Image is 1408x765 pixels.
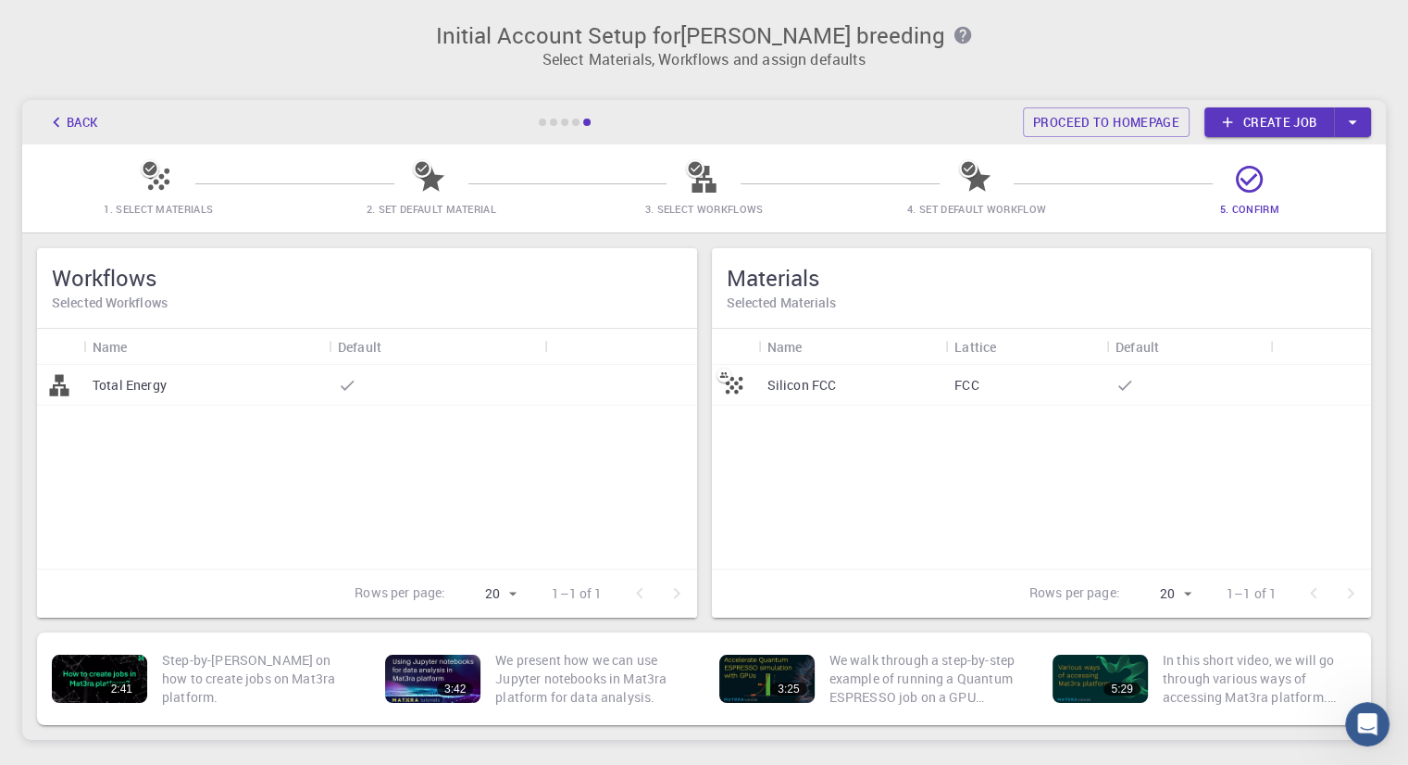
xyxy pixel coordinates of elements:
[1159,332,1189,361] button: Sort
[495,651,689,707] p: We present how we can use Jupyter notebooks in Mat3ra platform for data analysis.
[1204,107,1334,137] a: Create job
[104,683,140,696] div: 2:41
[1029,583,1120,605] p: Rows per page:
[767,329,803,365] div: Name
[329,329,544,365] div: Default
[727,263,1357,293] h5: Materials
[1128,581,1197,608] div: 20
[1163,651,1356,707] p: In this short video, we will go through various ways of accessing Mat3ra platform. There are thre...
[1115,329,1159,365] div: Default
[1023,107,1190,137] a: Proceed to homepage
[712,329,758,365] div: Icon
[767,376,837,395] p: Silicon FCC
[1103,683,1140,696] div: 5:29
[1045,640,1364,718] a: 5:29In this short video, we will go through various ways of accessing Mat3ra platform. There are ...
[93,329,128,365] div: Name
[552,584,602,603] p: 1–1 of 1
[727,293,1357,313] h6: Selected Materials
[954,329,996,365] div: Lattice
[162,651,355,707] p: Step-by-[PERSON_NAME] on how to create jobs on Mat3ra platform.
[437,683,473,696] div: 3:42
[996,332,1026,361] button: Sort
[1106,329,1270,365] div: Default
[355,583,445,605] p: Rows per page:
[367,202,496,216] span: 2. Set Default Material
[453,581,522,608] div: 20
[712,640,1030,718] a: 3:25We walk through a step-by-step example of running a Quantum ESPRESSO job on a GPU enabled nod...
[378,640,696,718] a: 3:42We present how we can use Jupyter notebooks in Mat3ra platform for data analysis.
[52,263,682,293] h5: Workflows
[128,332,157,361] button: Sort
[1345,702,1389,746] iframe: Intercom live chat
[381,332,411,361] button: Sort
[1220,202,1279,216] span: 5. Confirm
[33,48,1375,70] p: Select Materials, Workflows and assign defaults
[758,329,946,365] div: Name
[44,640,363,718] a: 2:41Step-by-[PERSON_NAME] on how to create jobs on Mat3ra platform.
[1227,584,1277,603] p: 1–1 of 1
[37,329,83,365] div: Icon
[945,329,1106,365] div: Lattice
[829,651,1023,707] p: We walk through a step-by-step example of running a Quantum ESPRESSO job on a GPU enabled node. W...
[644,202,763,216] span: 3. Select Workflows
[37,13,104,30] span: Support
[954,376,978,395] p: FCC
[907,202,1046,216] span: 4. Set Default Workflow
[338,329,381,365] div: Default
[93,376,167,395] p: Total Energy
[83,329,329,365] div: Name
[770,683,806,696] div: 3:25
[104,202,213,216] span: 1. Select Materials
[33,22,1375,48] h3: Initial Account Setup for [PERSON_NAME] breeding
[37,107,107,137] button: Back
[802,332,831,361] button: Sort
[52,293,682,313] h6: Selected Workflows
